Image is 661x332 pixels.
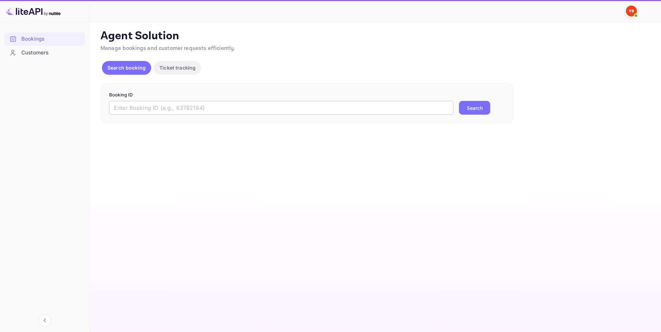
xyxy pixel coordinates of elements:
[101,45,235,52] span: Manage bookings and customer requests efficiently.
[109,92,505,98] p: Booking ID
[4,32,85,45] a: Bookings
[459,101,490,115] button: Search
[21,35,82,43] div: Bookings
[109,101,453,115] input: Enter Booking ID (e.g., 63782194)
[4,46,85,60] div: Customers
[39,314,51,326] button: Collapse navigation
[101,29,649,43] p: Agent Solution
[107,64,146,71] p: Search booking
[626,6,637,17] img: Yandex Support
[21,49,82,57] div: Customers
[4,32,85,46] div: Bookings
[6,6,61,17] img: LiteAPI logo
[159,64,196,71] p: Ticket tracking
[4,46,85,59] a: Customers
